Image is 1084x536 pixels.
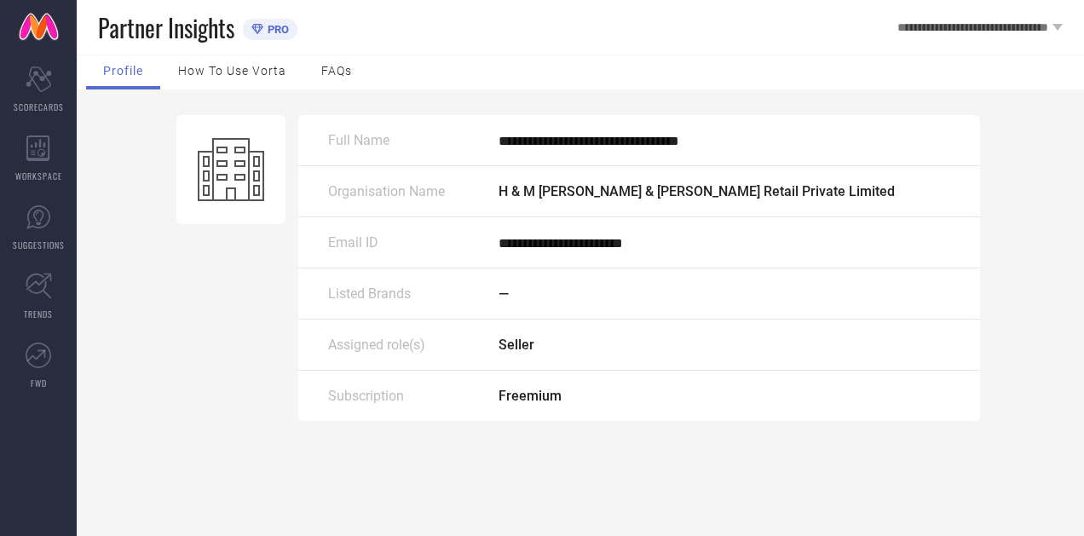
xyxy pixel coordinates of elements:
span: SUGGESTIONS [13,239,65,251]
span: Email ID [328,234,378,251]
span: SCORECARDS [14,101,64,113]
span: Partner Insights [98,10,234,45]
span: Subscription [328,388,404,404]
span: PRO [263,23,289,36]
span: How to use Vorta [178,64,286,78]
span: Seller [499,337,534,353]
span: Listed Brands [328,285,411,302]
span: Organisation Name [328,183,445,199]
span: WORKSPACE [15,170,62,182]
span: Assigned role(s) [328,337,425,353]
span: Freemium [499,388,562,404]
span: FWD [31,377,47,389]
span: H & M [PERSON_NAME] & [PERSON_NAME] Retail Private Limited [499,183,895,199]
span: FAQs [321,64,352,78]
span: Profile [103,64,143,78]
span: — [499,285,509,302]
span: TRENDS [24,308,53,320]
span: Full Name [328,132,389,148]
